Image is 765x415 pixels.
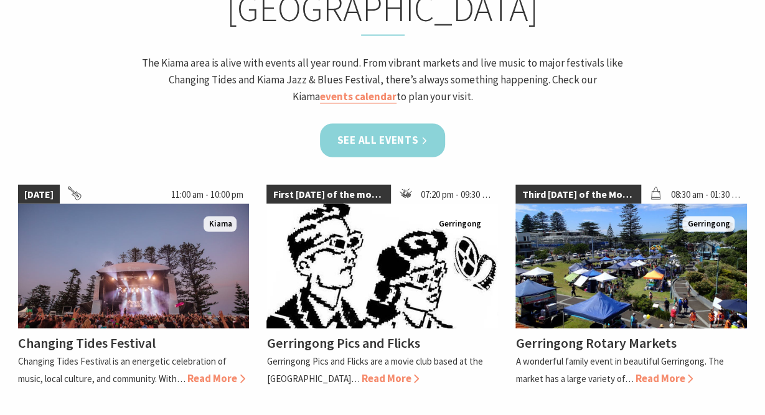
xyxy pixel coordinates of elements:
a: [DATE] 11:00 am - 10:00 pm Changing Tides Main Stage Kiama Changing Tides Festival Changing Tides... [18,184,250,386]
a: First [DATE] of the month 07:20 pm - 09:30 pm Gerringong Gerringong Pics and Flicks Gerringong Pi... [266,184,498,386]
h4: Changing Tides Festival [18,333,156,351]
span: 11:00 am - 10:00 pm [164,184,249,204]
span: Kiama [204,216,237,231]
h4: Gerringong Rotary Markets [515,333,676,351]
span: Read More [361,371,419,385]
span: Read More [635,371,693,385]
h4: Gerringong Pics and Flicks [266,333,420,351]
span: Read More [187,371,245,385]
span: 07:20 pm - 09:30 pm [415,184,499,204]
a: See all Events [320,123,446,156]
span: Gerringong [433,216,486,231]
span: Gerringong [682,216,734,231]
p: The Kiama area is alive with events all year round. From vibrant markets and live music to major ... [139,54,627,105]
span: First [DATE] of the month [266,184,391,204]
p: A wonderful family event in beautiful Gerringong. The market has a large variety of… [515,355,723,383]
img: Changing Tides Main Stage [18,203,250,328]
span: Third [DATE] of the Month [515,184,641,204]
a: events calendar [320,89,397,103]
img: Christmas Market and Street Parade [515,203,747,328]
p: Gerringong Pics and Flicks are a movie club based at the [GEOGRAPHIC_DATA]… [266,355,482,383]
span: 08:30 am - 01:30 pm [664,184,747,204]
p: Changing Tides Festival is an energetic celebration of music, local culture, and community. With… [18,355,227,383]
a: Third [DATE] of the Month 08:30 am - 01:30 pm Christmas Market and Street Parade Gerringong Gerri... [515,184,747,386]
span: [DATE] [18,184,60,204]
